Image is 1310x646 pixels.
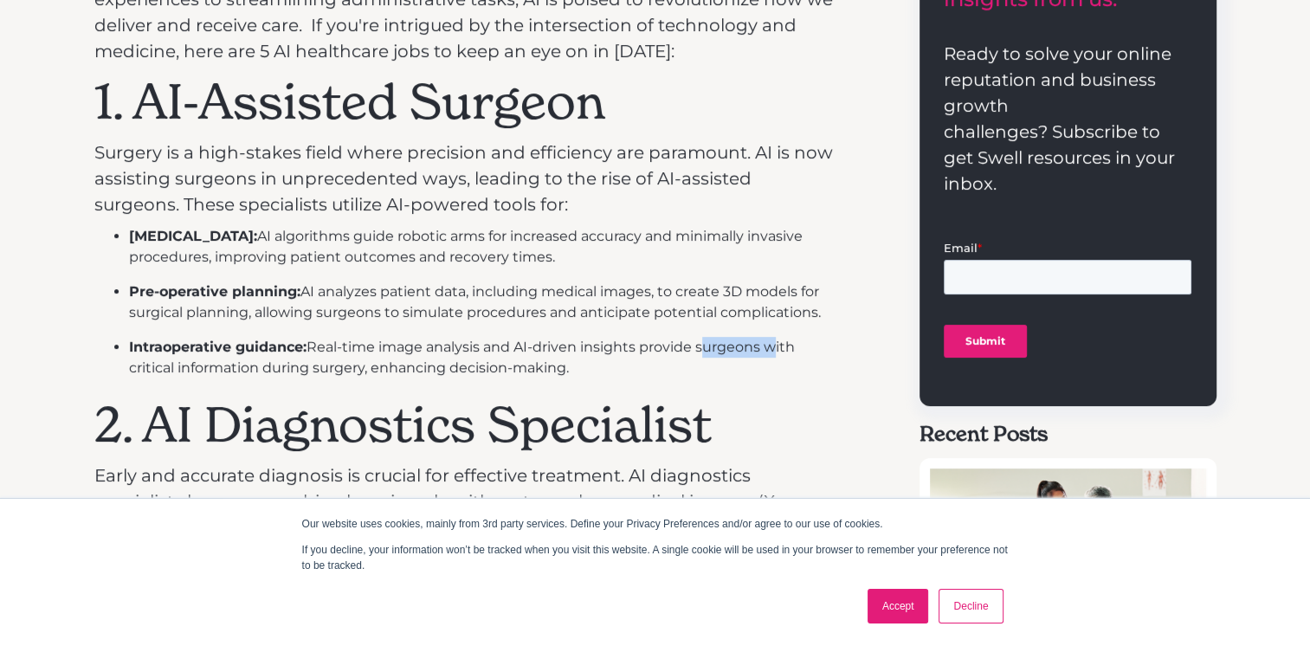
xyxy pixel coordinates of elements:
p: Ready to solve your online reputation and business growth challenges? Subscribe to get Swell reso... [944,41,1191,197]
p: Early and accurate diagnosis is crucial for effective treatment. AI diagnostics specialists lever... [94,462,836,540]
h1: 2. AI Diagnostics Specialist [94,396,836,454]
p: If you decline, your information won’t be tracked when you visit this website. A single cookie wi... [302,542,1009,573]
p: Surgery is a high-stakes field where precision and efficiency are paramount. AI is now assisting ... [94,139,836,217]
a: Decline [939,589,1003,623]
h5: Recent Posts [920,420,1216,449]
strong: [MEDICAL_DATA]: [129,228,257,244]
h1: 1. AI-Assisted Surgeon [94,73,836,131]
li: AI analyzes patient data, including medical images, to create 3D models for surgical planning, al... [129,281,836,323]
li: AI algorithms guide robotic arms for increased accuracy and minimally invasive procedures, improv... [129,226,836,268]
strong: Pre-operative planning: [129,283,300,300]
li: Real-time image analysis and AI-driven insights provide surgeons with critical information during... [129,337,836,378]
iframe: Form 0 [944,239,1191,372]
a: Accept [868,589,929,623]
strong: Intraoperative guidance: [129,339,307,355]
p: Our website uses cookies, mainly from 3rd party services. Define your Privacy Preferences and/or ... [302,516,1009,532]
